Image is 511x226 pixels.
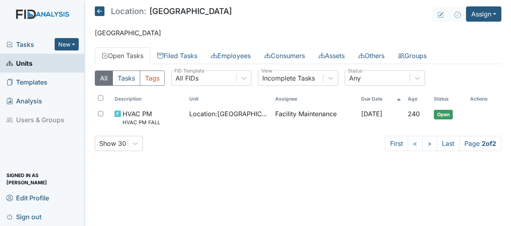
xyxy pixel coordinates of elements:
th: Toggle SortBy [358,92,405,106]
a: Last [437,136,460,151]
span: Analysis [6,95,42,107]
a: > [422,136,437,151]
a: Others [352,47,391,64]
div: Any [349,73,361,83]
div: Type filter [95,71,165,86]
span: HVAC PM HVAC PM FALL [123,109,160,126]
span: Location : [GEOGRAPHIC_DATA] [189,109,269,119]
a: < [408,136,423,151]
th: Toggle SortBy [111,92,186,106]
button: Tags [140,71,165,86]
a: Filed Tasks [150,47,204,64]
span: Sign out [6,210,41,223]
button: Tasks [112,71,140,86]
a: Consumers [258,47,312,64]
span: Page [459,136,501,151]
span: Edit Profile [6,192,49,204]
p: [GEOGRAPHIC_DATA] [95,28,501,38]
span: Units [6,57,33,69]
div: Incomplete Tasks [262,73,315,83]
th: Toggle SortBy [405,92,431,106]
div: Open Tasks [95,71,501,151]
a: First [385,136,408,151]
div: All FIDs [176,73,198,83]
a: Assets [312,47,352,64]
nav: task-pagination [385,136,501,151]
th: Assignee [272,92,358,106]
h5: [GEOGRAPHIC_DATA] [95,6,232,16]
a: Open Tasks [95,47,150,64]
div: Show 30 [99,139,126,148]
span: Templates [6,76,47,88]
span: 240 [408,110,420,118]
span: Signed in as [PERSON_NAME] [6,173,79,185]
span: Location: [111,7,146,15]
input: Toggle All Rows Selected [98,95,103,101]
a: Groups [391,47,433,64]
span: [DATE] [361,110,382,118]
th: Toggle SortBy [431,92,467,106]
td: Facility Maintenance [272,106,358,129]
th: Toggle SortBy [186,92,272,106]
button: All [95,71,113,86]
strong: 2 of 2 [482,139,496,147]
a: Employees [204,47,258,64]
a: Tasks [6,40,55,49]
small: HVAC PM FALL [123,119,160,126]
th: Actions [467,92,501,106]
button: Assign [466,6,501,22]
span: Open [434,110,453,119]
button: New [55,38,79,50]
